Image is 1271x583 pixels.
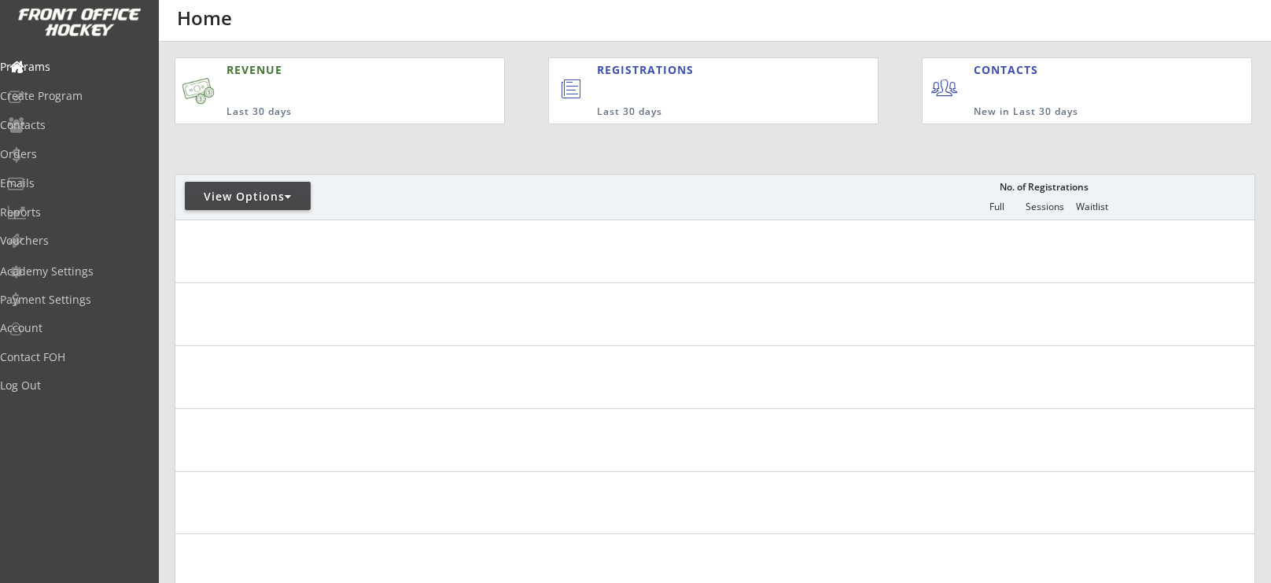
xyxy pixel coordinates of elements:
div: New in Last 30 days [974,105,1178,119]
div: REGISTRATIONS [597,62,805,78]
div: No. of Registrations [995,182,1092,193]
div: Last 30 days [597,105,813,119]
div: Last 30 days [227,105,428,119]
div: CONTACTS [974,62,1045,78]
div: Full [973,201,1020,212]
div: Waitlist [1068,201,1115,212]
div: View Options [185,189,311,205]
div: Sessions [1021,201,1068,212]
div: REVENUE [227,62,428,78]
